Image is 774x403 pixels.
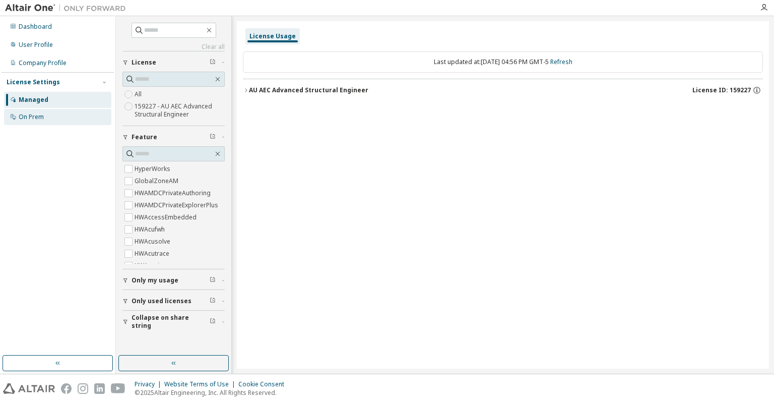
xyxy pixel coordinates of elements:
label: HWAMDCPrivateExplorerPlus [135,199,220,211]
label: HWAccessEmbedded [135,211,199,223]
div: Privacy [135,380,164,388]
label: 159227 - AU AEC Advanced Structural Engineer [135,100,225,121]
div: License Usage [249,32,296,40]
img: instagram.svg [78,383,88,394]
label: HWAMDCPrivateAuthoring [135,187,213,199]
label: HWAcusolve [135,236,172,248]
label: HWAcuview [135,260,169,272]
label: HyperWorks [135,163,172,175]
span: Clear filter [210,276,216,284]
div: Company Profile [19,59,67,67]
button: AU AEC Advanced Structural EngineerLicense ID: 159227 [243,79,763,101]
div: On Prem [19,113,44,121]
label: HWAcufwh [135,223,167,236]
div: Managed [19,96,48,104]
button: Feature [122,126,225,148]
button: Only used licenses [122,290,225,312]
button: Only my usage [122,269,225,292]
img: linkedin.svg [94,383,105,394]
span: Clear filter [210,297,216,305]
label: GlobalZoneAM [135,175,180,187]
a: Refresh [550,57,572,66]
div: Website Terms of Use [164,380,238,388]
img: altair_logo.svg [3,383,55,394]
div: Last updated at: [DATE] 04:56 PM GMT-5 [243,51,763,73]
img: youtube.svg [111,383,125,394]
span: License ID: 159227 [692,86,751,94]
span: Clear filter [210,133,216,141]
label: All [135,88,144,100]
div: License Settings [7,78,60,86]
span: Collapse on share string [132,314,210,330]
p: © 2025 Altair Engineering, Inc. All Rights Reserved. [135,388,290,397]
div: User Profile [19,41,53,49]
a: Clear all [122,43,225,51]
span: Clear filter [210,318,216,326]
label: HWAcutrace [135,248,171,260]
span: Only used licenses [132,297,191,305]
div: Dashboard [19,23,52,31]
span: Only my usage [132,276,178,284]
button: Collapse on share string [122,311,225,333]
span: Clear filter [210,59,216,67]
button: License [122,51,225,74]
img: facebook.svg [61,383,72,394]
span: Feature [132,133,157,141]
span: License [132,59,156,67]
div: Cookie Consent [238,380,290,388]
div: AU AEC Advanced Structural Engineer [249,86,368,94]
img: Altair One [5,3,131,13]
